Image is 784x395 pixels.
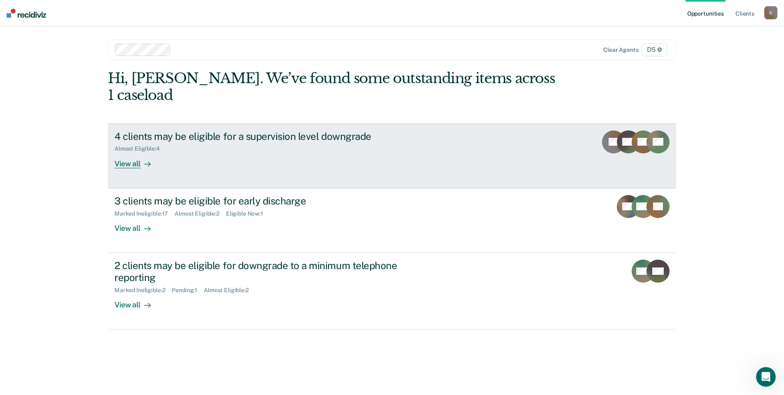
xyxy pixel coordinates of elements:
div: Marked Ineligible : 2 [114,287,172,294]
div: 3 clients may be eligible for early discharge [114,195,404,207]
div: Marked Ineligible : 17 [114,210,175,217]
div: Eligible Now : 1 [226,210,270,217]
a: 3 clients may be eligible for early dischargeMarked Ineligible:17Almost Eligible:2Eligible Now:1V... [108,188,676,253]
div: Clear agents [603,46,638,53]
a: 2 clients may be eligible for downgrade to a minimum telephone reportingMarked Ineligible:2Pendin... [108,253,676,330]
button: S [764,6,777,19]
div: View all [114,152,161,168]
div: 2 clients may be eligible for downgrade to a minimum telephone reporting [114,260,404,283]
span: D5 [642,43,667,56]
iframe: Intercom live chat [756,367,776,387]
div: Almost Eligible : 4 [114,145,166,152]
div: Hi, [PERSON_NAME]. We’ve found some outstanding items across 1 caseload [108,70,562,104]
img: Recidiviz [7,9,46,18]
div: Almost Eligible : 2 [204,287,255,294]
a: 4 clients may be eligible for a supervision level downgradeAlmost Eligible:4View all [108,123,676,188]
div: 4 clients may be eligible for a supervision level downgrade [114,130,404,142]
div: Pending : 1 [172,287,204,294]
div: View all [114,217,161,233]
div: View all [114,293,161,309]
div: Almost Eligible : 2 [175,210,226,217]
